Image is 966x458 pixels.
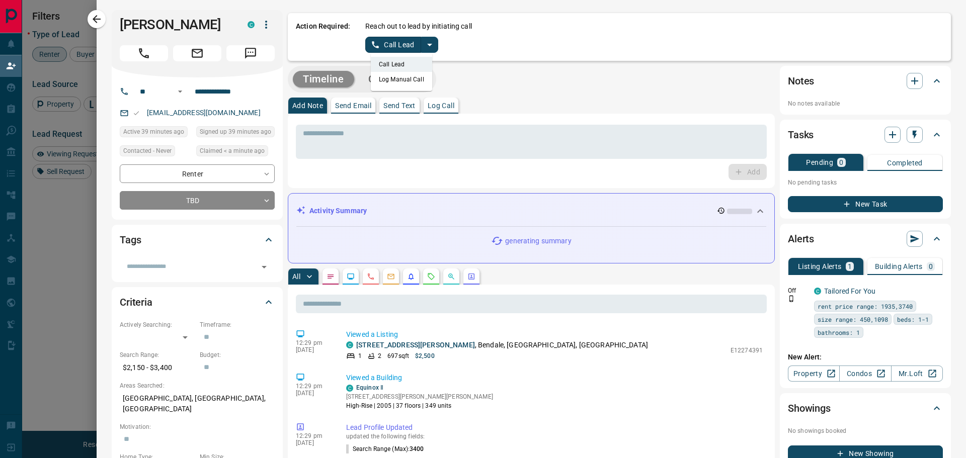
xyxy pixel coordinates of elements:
[818,301,913,311] span: rent price range: 1935,3740
[788,426,943,435] p: No showings booked
[174,85,186,98] button: Open
[120,290,275,314] div: Criteria
[296,383,331,390] p: 12:29 pm
[358,351,362,360] p: 1
[356,340,648,350] p: , Bendale, [GEOGRAPHIC_DATA], [GEOGRAPHIC_DATA]
[292,273,300,280] p: All
[788,286,808,295] p: Off
[415,351,435,360] p: $2,500
[346,422,763,433] p: Lead Profile Updated
[120,45,168,61] span: Call
[346,444,424,453] p: Search Range (Max) :
[891,365,943,382] a: Mr.Loft
[427,272,435,281] svg: Requests
[133,110,140,117] svg: Email Valid
[196,126,275,140] div: Wed Aug 13 2025
[120,294,152,310] h2: Criteria
[788,123,943,147] div: Tasks
[365,21,472,32] p: Reach out to lead by initiating call
[309,206,367,216] p: Activity Summary
[407,272,415,281] svg: Listing Alerts
[356,384,383,391] a: Equinox Ⅱ
[887,159,923,166] p: Completed
[296,346,331,353] p: [DATE]
[293,71,354,87] button: Timeline
[788,73,814,89] h2: Notes
[200,127,271,137] span: Signed up 39 minutes ago
[327,272,335,281] svg: Notes
[335,102,371,109] p: Send Email
[814,288,821,295] div: condos.ca
[824,287,875,295] a: Tailored For You
[346,392,493,401] p: [STREET_ADDRESS][PERSON_NAME][PERSON_NAME]
[120,228,275,252] div: Tags
[120,232,141,248] h2: Tags
[788,231,814,247] h2: Alerts
[347,272,355,281] svg: Lead Browsing Activity
[296,432,331,439] p: 12:29 pm
[346,385,353,392] div: condos.ca
[123,127,184,137] span: Active 39 minutes ago
[378,351,381,360] p: 2
[356,341,475,349] a: [STREET_ADDRESS][PERSON_NAME]
[365,37,438,53] div: split button
[296,202,766,220] div: Activity Summary
[296,21,350,53] p: Action Required:
[346,401,493,410] p: High-Rise | 2005 | 37 floors | 349 units
[226,45,275,61] span: Message
[929,263,933,270] p: 0
[358,71,431,87] button: Campaigns
[806,159,833,166] p: Pending
[346,433,763,440] p: updated the following fields:
[788,99,943,108] p: No notes available
[120,381,275,390] p: Areas Searched:
[383,102,416,109] p: Send Text
[467,272,475,281] svg: Agent Actions
[818,327,860,337] span: bathrooms: 1
[296,390,331,397] p: [DATE]
[505,236,571,246] p: generating summary
[296,339,331,346] p: 12:29 pm
[788,227,943,251] div: Alerts
[296,439,331,446] p: [DATE]
[200,350,275,359] p: Budget:
[200,146,265,156] span: Claimed < a minute ago
[387,351,409,360] p: 697 sqft
[147,109,261,117] a: [EMAIL_ADDRESS][DOMAIN_NAME]
[788,295,795,302] svg: Push Notification Only
[788,127,814,143] h2: Tasks
[120,422,275,431] p: Motivation:
[410,445,424,452] span: 3400
[346,341,353,348] div: condos.ca
[788,196,943,212] button: New Task
[818,314,888,324] span: size range: 450,1098
[788,69,943,93] div: Notes
[248,21,255,28] div: condos.ca
[346,373,763,383] p: Viewed a Building
[123,146,172,156] span: Contacted - Never
[367,272,375,281] svg: Calls
[387,272,395,281] svg: Emails
[798,263,842,270] p: Listing Alerts
[120,390,275,417] p: [GEOGRAPHIC_DATA], [GEOGRAPHIC_DATA], [GEOGRAPHIC_DATA]
[447,272,455,281] svg: Opportunities
[346,329,763,340] p: Viewed a Listing
[120,350,195,359] p: Search Range:
[788,365,840,382] a: Property
[120,320,195,329] p: Actively Searching:
[365,37,421,53] button: Call Lead
[200,320,275,329] p: Timeframe:
[371,72,432,87] li: Log Manual Call
[897,314,929,324] span: beds: 1-1
[120,359,195,376] p: $2,150 - $3,400
[120,126,191,140] div: Wed Aug 13 2025
[875,263,923,270] p: Building Alerts
[428,102,454,109] p: Log Call
[120,17,232,33] h1: [PERSON_NAME]
[196,145,275,159] div: Wed Aug 13 2025
[371,57,432,72] li: Call Lead
[848,263,852,270] p: 1
[788,352,943,362] p: New Alert:
[839,365,891,382] a: Condos
[839,159,843,166] p: 0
